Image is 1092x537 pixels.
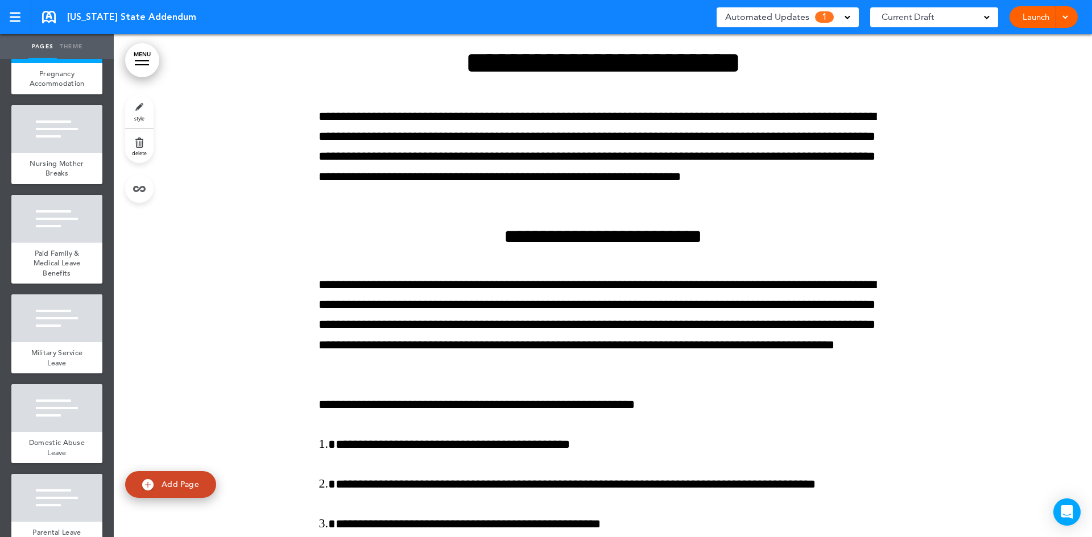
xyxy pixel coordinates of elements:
span: Automated Updates [725,9,809,25]
span: Parental Leave [32,527,81,537]
a: Launch [1018,6,1054,28]
span: Domestic Abuse Leave [29,438,85,457]
a: Pages [28,34,57,59]
span: Current Draft [882,9,934,25]
a: Nursing Mother Breaks [11,153,102,184]
a: MENU [125,43,159,77]
a: Military Service Leave [11,342,102,373]
span: Add Page [162,479,199,489]
span: style [134,115,144,122]
span: Nursing Mother Breaks [30,159,84,178]
span: Military Service Leave [31,348,83,368]
a: style [125,94,154,128]
a: Pregnancy Accommodation [11,63,102,94]
a: Add Page [125,471,216,498]
a: Paid Family & Medical Leave Benefits [11,243,102,284]
span: Pregnancy Accommodation [30,69,85,89]
img: add.svg [142,479,154,490]
a: delete [125,129,154,163]
span: delete [132,149,147,156]
a: Theme [57,34,85,59]
span: Paid Family & Medical Leave Benefits [34,248,81,278]
div: Open Intercom Messenger [1053,498,1081,526]
a: Domestic Abuse Leave [11,432,102,463]
span: 1 [815,11,834,23]
span: [US_STATE] State Addendum [67,11,196,23]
